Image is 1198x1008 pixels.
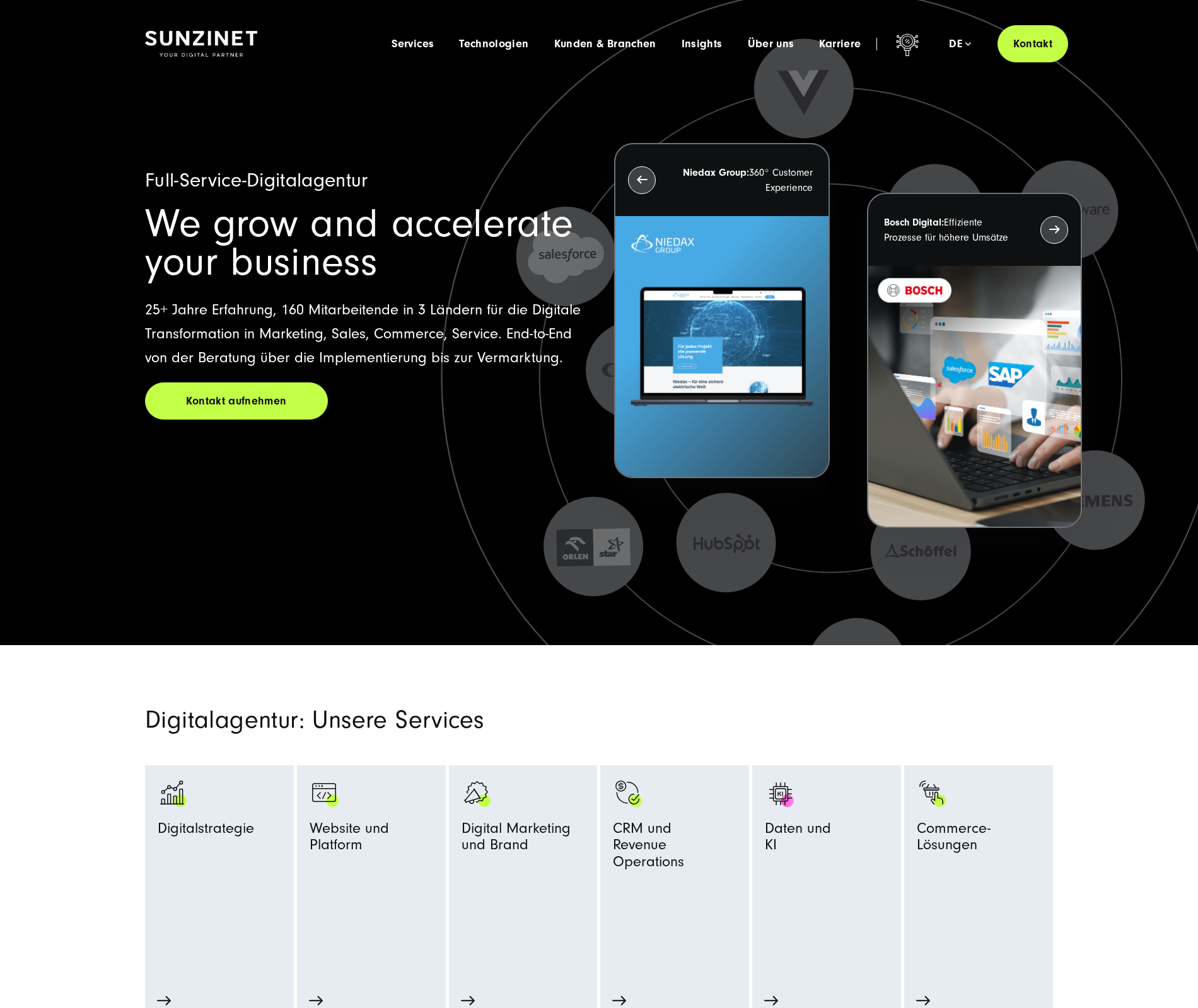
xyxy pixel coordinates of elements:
img: BOSCH - Kundeprojekt - Digital Transformation Agentur SUNZINET [868,266,1081,527]
a: Browser Symbol als Zeichen für Web Development - Digitalagentur SUNZINET programming-browser-prog... [310,778,433,963]
p: 25+ Jahre Erfahrung, 160 Mitarbeitende in 3 Ländern für die Digitale Transformation in Marketing,... [145,298,584,370]
span: CRM und Revenue Operations [613,820,736,876]
a: Services [392,38,434,50]
button: Niedax Group:360° Customer Experience Letztes Projekt von Niedax. Ein Laptop auf dem die Niedax W... [614,143,829,479]
a: Kontakt [997,25,1068,62]
div: de [949,38,971,50]
span: Daten und KI [765,820,831,859]
a: Insights [682,38,723,50]
p: 360° Customer Experience [678,165,812,195]
a: Symbol mit einem Haken und einem Dollarzeichen. monetization-approve-business-products_white CRM ... [613,778,736,963]
a: advertising-megaphone-business-products_black advertising-megaphone-business-products_white Digit... [462,778,585,937]
a: Kunden & Branchen [554,38,656,50]
span: Full-Service-Digitalagentur [145,169,368,192]
span: Commerce-Lösungen [917,820,1040,859]
p: Effiziente Prozesse für höhere Umsätze [884,215,1018,245]
span: We grow and accelerate your business [145,201,573,285]
h2: Digitalagentur: Unsere Services [145,708,744,732]
span: Website und Platform [310,820,433,859]
img: SUNZINET Full Service Digital Agentur [145,31,257,57]
a: Bild eines Fingers, der auf einen schwarzen Einkaufswagen mit grünen Akzenten klickt: Digitalagen... [917,778,1040,963]
button: Bosch Digital:Effiziente Prozesse für höhere Umsätze BOSCH - Kundeprojekt - Digital Transformatio... [867,193,1082,529]
span: Digital Marketing und Brand [462,820,571,859]
img: Letztes Projekt von Niedax. Ein Laptop auf dem die Niedax Website geöffnet ist, auf blauem Hinter... [615,216,828,478]
a: Karriere [819,38,861,50]
a: Über uns [748,38,794,50]
strong: Niedax Group: [683,167,749,178]
strong: Bosch Digital: [884,217,944,228]
a: Kontakt aufnehmen [145,382,328,420]
span: Digitalstrategie [158,820,254,842]
a: KI 1 KI 1 Daten undKI [765,778,888,937]
a: Technologien [459,38,528,50]
a: analytics-graph-bar-business analytics-graph-bar-business_white Digitalstrategie [158,778,281,963]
